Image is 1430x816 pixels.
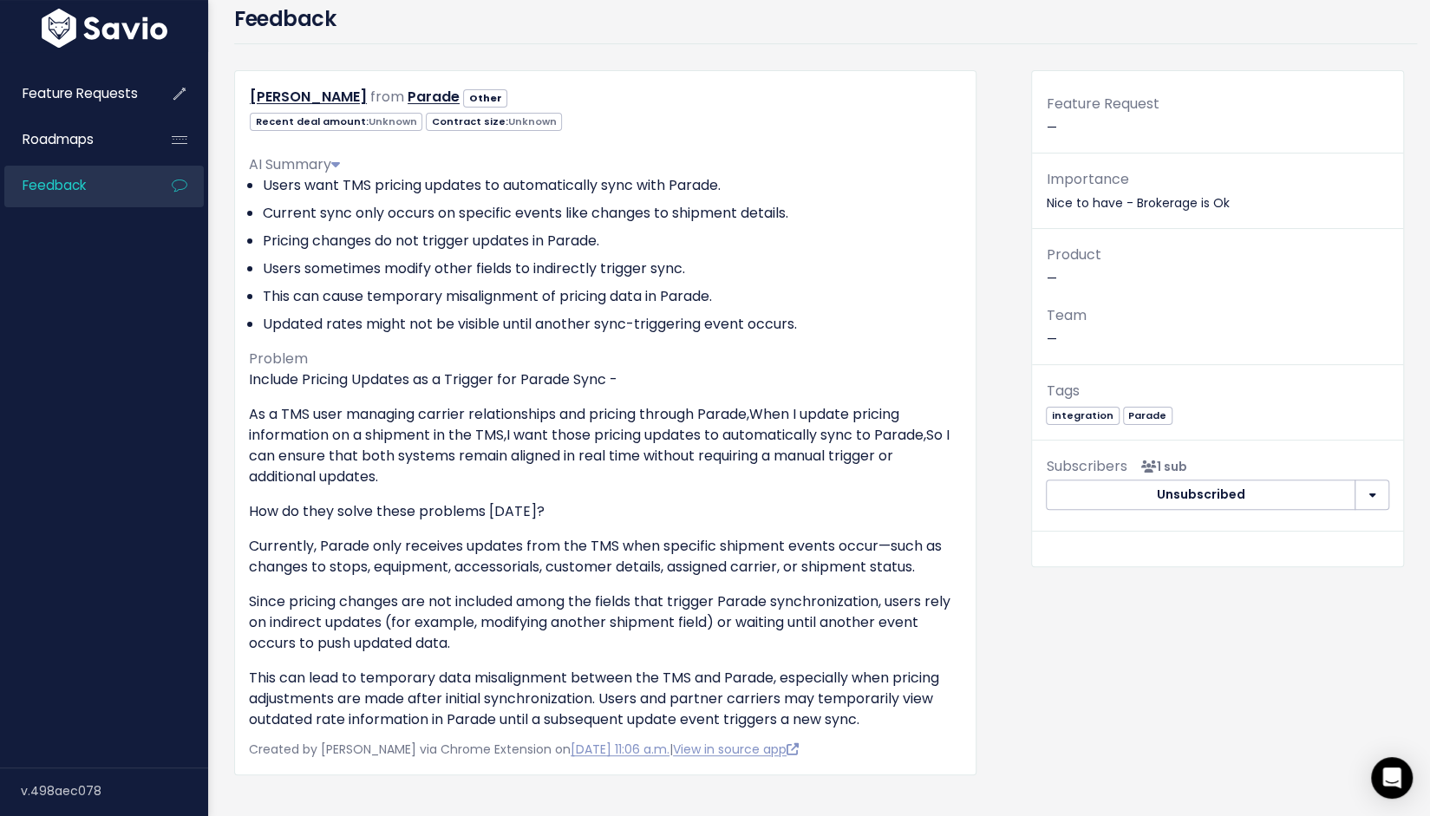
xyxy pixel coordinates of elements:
p: How do they solve these problems [DATE]? [249,501,962,522]
span: Contract size: [426,113,562,131]
p: Include Pricing Updates as a Trigger for Parade Sync - [249,369,962,390]
a: [PERSON_NAME] [250,87,367,107]
strong: Other [469,91,502,105]
a: Parade [1123,406,1172,423]
p: As a TMS user managing carrier relationships and pricing through Parade,When I update pricing inf... [249,404,962,487]
span: <p><strong>Subscribers</strong><br><br> - Santiago Ruiz<br> </p> [1133,458,1186,475]
span: Feedback [23,176,86,194]
span: Team [1046,305,1086,325]
span: Unknown [508,114,557,128]
span: Parade [1123,407,1172,425]
span: Recent deal amount: [250,113,422,131]
li: Pricing changes do not trigger updates in Parade. [263,231,962,251]
a: [DATE] 11:06 a.m. [571,741,669,758]
li: Current sync only occurs on specific events like changes to shipment details. [263,203,962,224]
a: Feedback [4,166,144,206]
li: Users want TMS pricing updates to automatically sync with Parade. [263,175,962,196]
span: Feature Requests [23,84,138,102]
span: Roadmaps [23,130,94,148]
span: integration [1046,407,1119,425]
span: from [370,87,404,107]
p: Currently, Parade only receives updates from the TMS when specific shipment events occur—such as ... [249,536,962,578]
span: Created by [PERSON_NAME] via Chrome Extension on | [249,741,799,758]
div: — [1032,92,1403,153]
a: Roadmaps [4,120,144,160]
h4: Feedback [234,3,336,35]
li: Updated rates might not be visible until another sync-triggering event occurs. [263,314,962,335]
p: — [1046,243,1389,290]
p: — [1046,304,1389,350]
span: Importance [1046,169,1128,189]
li: Users sometimes modify other fields to indirectly trigger sync. [263,258,962,279]
li: This can cause temporary misalignment of pricing data in Parade. [263,286,962,307]
span: Feature Request [1046,94,1159,114]
span: Tags [1046,381,1079,401]
img: logo-white.9d6f32f41409.svg [37,9,172,48]
a: Parade [408,87,460,107]
button: Unsubscribed [1046,480,1355,511]
span: Unknown [369,114,417,128]
p: Nice to have - Brokerage is Ok [1046,167,1389,214]
p: Since pricing changes are not included among the fields that trigger Parade synchronization, user... [249,591,962,654]
span: Product [1046,245,1100,264]
span: AI Summary [249,154,340,174]
div: v.498aec078 [21,768,208,813]
div: Open Intercom Messenger [1371,757,1413,799]
a: Feature Requests [4,74,144,114]
p: This can lead to temporary data misalignment between the TMS and Parade, especially when pricing ... [249,668,962,730]
a: integration [1046,406,1119,423]
span: Subscribers [1046,456,1126,476]
a: View in source app [673,741,799,758]
span: Problem [249,349,308,369]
